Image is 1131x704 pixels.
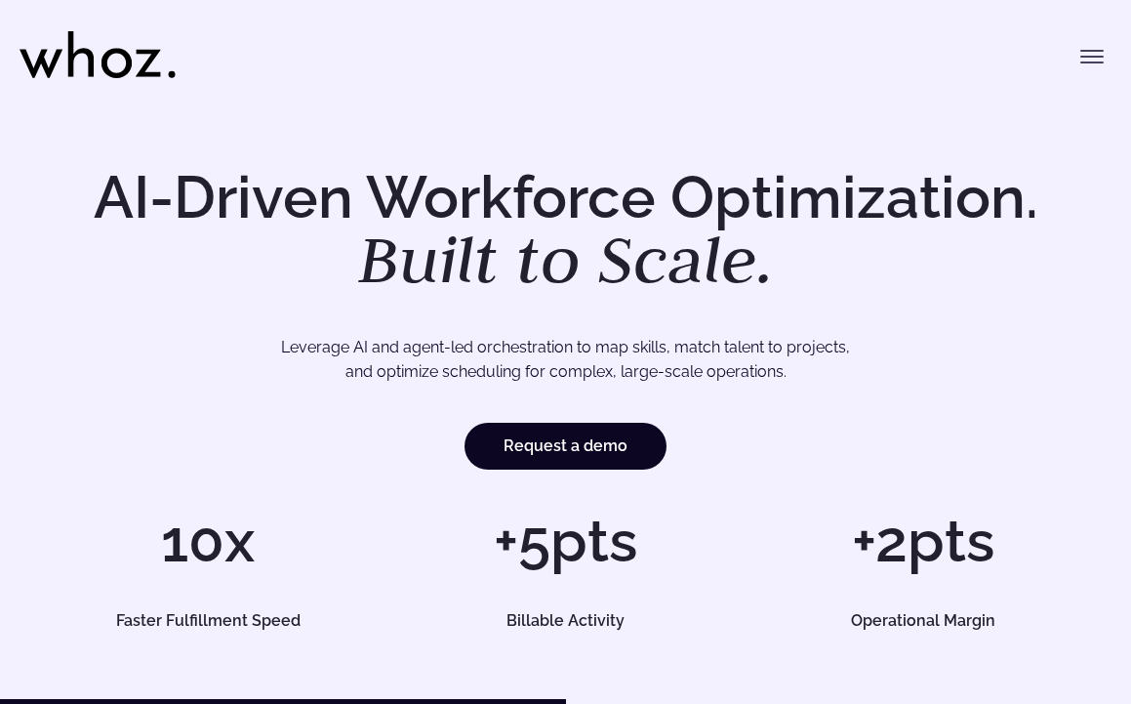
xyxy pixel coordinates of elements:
[771,613,1075,629] h5: Operational Margin
[56,613,360,629] h5: Faster Fulfillment Speed
[66,168,1066,293] h1: AI-Driven Workforce Optimization.
[414,613,718,629] h5: Billable Activity
[465,423,666,470] a: Request a demo
[358,216,774,302] em: Built to Scale.
[754,512,1092,570] h1: +2pts
[92,335,1039,385] p: Leverage AI and agent-led orchestration to map skills, match talent to projects, and optimize sch...
[1002,575,1104,677] iframe: Chatbot
[39,512,377,570] h1: 10x
[396,512,734,570] h1: +5pts
[1072,37,1111,76] button: Toggle menu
